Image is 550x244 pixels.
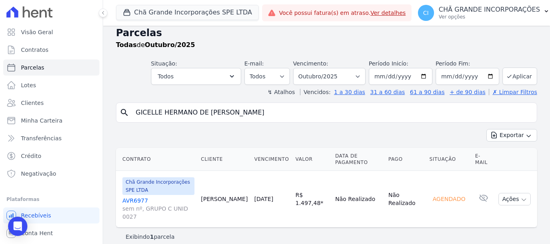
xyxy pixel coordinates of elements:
p: Exibindo parcela [126,233,175,241]
span: CI [423,10,429,16]
label: E-mail: [244,60,264,67]
span: Negativação [21,170,56,178]
label: Período Inicío: [369,60,408,67]
h2: Parcelas [116,26,537,40]
button: Aplicar [502,68,537,85]
button: Todos [151,68,241,85]
a: 61 a 90 dias [410,89,445,95]
a: Parcelas [3,59,99,76]
a: Recebíveis [3,207,99,223]
span: Conta Hent [21,229,53,237]
strong: Todas [116,41,137,49]
td: Não Realizado [385,171,426,228]
a: Clientes [3,95,99,111]
th: Pago [385,148,426,171]
a: Ver detalhes [370,10,406,16]
a: + de 90 dias [450,89,486,95]
a: 1 a 30 dias [334,89,365,95]
span: Transferências [21,134,62,142]
a: Crédito [3,148,99,164]
p: Ver opções [439,14,540,20]
input: Buscar por nome do lote ou do cliente [131,105,533,121]
a: Conta Hent [3,225,99,241]
a: ✗ Limpar Filtros [489,89,537,95]
span: Chã Grande Incorporações SPE LTDA [122,177,194,195]
th: Valor [292,148,332,171]
button: Chã Grande Incorporações SPE LTDA [116,5,259,20]
label: Vencidos: [300,89,331,95]
td: R$ 1.497,48 [292,171,332,228]
div: Agendado [430,193,469,205]
a: Lotes [3,77,99,93]
a: Minha Carteira [3,113,99,129]
a: Contratos [3,42,99,58]
span: Todos [158,72,174,81]
td: Não Realizado [332,171,385,228]
a: Visão Geral [3,24,99,40]
span: sem nº, GRUPO C UNID 0027 [122,205,194,221]
b: 1 [150,234,154,240]
span: Você possui fatura(s) em atraso. [279,9,406,17]
button: Exportar [486,129,537,141]
strong: Outubro/2025 [145,41,195,49]
label: Período Fim: [436,59,499,68]
div: Open Intercom Messenger [8,217,27,236]
th: Contrato [116,148,198,171]
th: Cliente [198,148,251,171]
a: AVR6977sem nº, GRUPO C UNID 0027 [122,197,194,221]
td: [PERSON_NAME] [198,171,251,228]
label: ↯ Atalhos [267,89,295,95]
label: Situação: [151,60,177,67]
th: Data de Pagamento [332,148,385,171]
span: Recebíveis [21,211,51,219]
span: Contratos [21,46,48,54]
p: CHÃ GRANDE INCORPORAÇÕES [439,6,540,14]
div: Plataformas [6,195,96,204]
th: E-mail [472,148,496,171]
a: [DATE] [254,196,273,202]
button: Ações [498,193,531,205]
p: de [116,40,195,50]
th: Situação [426,148,472,171]
a: 31 a 60 dias [370,89,405,95]
span: Crédito [21,152,41,160]
th: Vencimento [251,148,292,171]
span: Parcelas [21,64,44,72]
a: Negativação [3,166,99,182]
label: Vencimento: [293,60,328,67]
span: Visão Geral [21,28,53,36]
i: search [120,108,129,117]
span: Lotes [21,81,36,89]
a: Transferências [3,130,99,146]
span: Minha Carteira [21,117,62,125]
span: Clientes [21,99,43,107]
